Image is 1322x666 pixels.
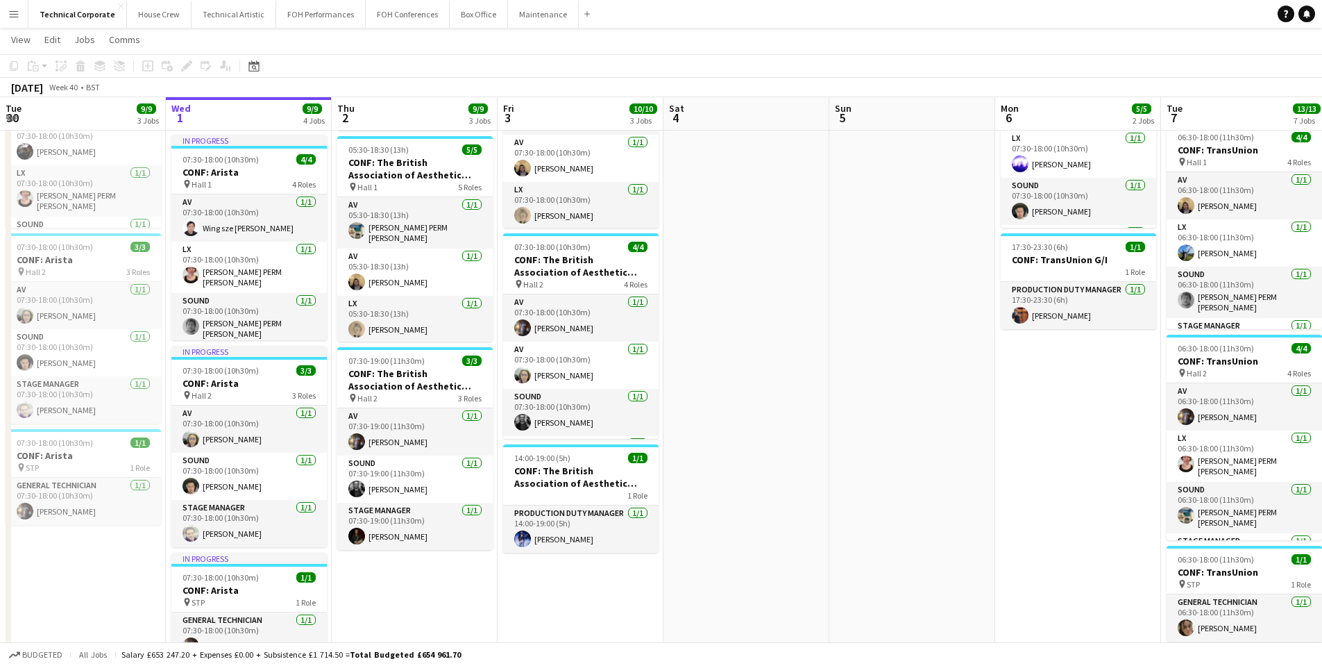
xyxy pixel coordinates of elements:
app-card-role: LX1/107:30-18:00 (10h30m)[PERSON_NAME] [1001,131,1156,178]
span: Hall 2 [1187,368,1207,378]
app-card-role: Camera Operator FD1/107:30-18:00 (10h30m)[PERSON_NAME] [6,118,161,165]
div: 17:30-23:30 (6h)1/1CONF: TransUnion G/I1 RoleProduction Duty Manager1/117:30-23:30 (6h)[PERSON_NAME] [1001,233,1156,329]
span: 06:30-18:00 (11h30m) [1178,132,1254,142]
span: 4 Roles [1287,157,1311,167]
app-card-role: Sound1/107:30-18:00 (10h30m)[PERSON_NAME] [171,453,327,500]
a: Jobs [69,31,101,49]
h3: CONF: Arista [171,377,327,390]
span: 4/4 [296,154,316,165]
span: Total Budgeted £654 961.70 [350,649,461,660]
button: Technical Corporate [28,1,127,28]
app-card-role: Production Duty Manager1/117:30-23:30 (6h)[PERSON_NAME] [1001,282,1156,329]
span: Mon [1001,102,1019,115]
h3: CONF: The British Association of Aesthetic Plastic Surgeons [503,465,659,490]
span: Tue [6,102,22,115]
h3: CONF: TransUnion [1167,144,1322,156]
span: Sat [669,102,684,115]
span: 9/9 [468,103,488,114]
button: Technical Artistic [192,1,276,28]
app-card-role: Sound1/107:30-18:00 (10h30m)[PERSON_NAME] PERM [PERSON_NAME] [171,293,327,344]
span: 17:30-23:30 (6h) [1012,242,1068,252]
span: 1/1 [296,572,316,583]
div: 2 Jobs [1133,115,1154,126]
span: 30 [3,110,22,126]
app-job-card: 05:30-18:30 (13h)5/5CONF: The British Association of Aesthetic Plastic Surgeons Hall 15 RolesAV1/... [337,136,493,342]
span: 4/4 [1291,343,1311,353]
h3: CONF: TransUnion [1167,355,1322,367]
span: 06:30-18:00 (11h30m) [1178,554,1254,565]
span: 5 Roles [458,182,482,192]
div: 06:30-18:00 (11h30m)4/4CONF: TransUnion Hall 24 RolesAV1/106:30-18:00 (11h30m)[PERSON_NAME]LX1/10... [1167,335,1322,540]
div: 7 Jobs [1294,115,1320,126]
span: 7 [1164,110,1183,126]
app-card-role: Stage Manager1/107:30-18:00 (10h30m)[PERSON_NAME] [6,376,161,424]
span: 07:30-18:00 (10h30m) [183,154,259,165]
app-job-card: 07:30-18:00 (10h30m)3/3CONF: Arista Hall 23 RolesAV1/107:30-18:00 (10h30m)[PERSON_NAME]Sound1/107... [6,233,161,424]
h3: CONF: The British Association of Aesthetic Plastic Surgeons [503,253,659,278]
span: View [11,33,31,46]
app-job-card: 07:30-18:00 (10h30m)4/4CONF: The British Association of Aesthetic Plastic Surgeons Hall 24 RolesA... [503,233,659,439]
div: In progress [171,346,327,357]
span: 05:30-18:30 (13h) [348,144,409,155]
span: All jobs [76,649,110,660]
div: In progress [171,135,327,146]
button: FOH Performances [276,1,366,28]
span: Edit [44,33,60,46]
span: 3 [501,110,514,126]
span: Hall 1 [192,179,212,190]
app-card-role: LX1/106:30-18:00 (11h30m)[PERSON_NAME] PERM [PERSON_NAME] [1167,431,1322,482]
span: Hall 2 [357,393,378,403]
app-card-role: LX1/107:30-18:00 (10h30m)[PERSON_NAME] PERM [PERSON_NAME] [6,165,161,217]
app-card-role: Production Duty Manager1/114:00-19:00 (5h)[PERSON_NAME] [503,506,659,553]
div: 4 Jobs [303,115,325,126]
span: 1/1 [1126,242,1145,252]
span: 4 Roles [624,279,647,290]
app-card-role: LX1/106:30-18:00 (11h30m)[PERSON_NAME] [1167,219,1322,267]
app-job-card: In progress07:30-18:00 (10h30m)4/4CONF: Arista Hall 14 RolesAV1/107:30-18:00 (10h30m)Wing sze [PE... [171,135,327,340]
div: 3 Jobs [137,115,159,126]
app-card-role: AV1/107:30-19:00 (11h30m)[PERSON_NAME] [337,408,493,456]
span: 07:30-18:00 (10h30m) [17,242,93,252]
button: House Crew [127,1,192,28]
span: 07:30-18:00 (10h30m) [183,572,259,583]
app-card-role: AV1/107:30-18:00 (10h30m)[PERSON_NAME] [171,406,327,453]
app-card-role: Stage Manager1/1 [1167,533,1322,581]
span: 1 [169,110,191,126]
div: In progress07:30-18:00 (10h30m)1/1CONF: Arista STP1 RoleGeneral Technician1/107:30-18:00 (10h30m)... [171,553,327,660]
span: Hall 2 [192,390,212,401]
span: 2 [335,110,355,126]
span: 3 Roles [458,393,482,403]
app-card-role: Sound1/107:30-18:00 (10h30m)[PERSON_NAME] [503,389,659,436]
div: [DATE] [11,81,43,94]
a: Edit [39,31,66,49]
app-card-role: AV1/107:30-18:00 (10h30m)[PERSON_NAME] [503,342,659,389]
span: 4 Roles [1287,368,1311,378]
span: 3/3 [296,365,316,376]
div: 07:30-19:00 (11h30m)3/3CONF: The British Association of Aesthetic Plastic Surgeons Hall 23 RolesA... [337,347,493,550]
a: View [6,31,36,49]
span: Week 40 [46,82,80,92]
span: 1 Role [1125,267,1145,277]
app-card-role: Sound1/107:30-18:00 (10h30m)[PERSON_NAME] [6,329,161,376]
h3: CONF: TransUnion [1167,566,1322,578]
h3: CONF: Arista [6,449,161,462]
span: 3/3 [130,242,150,252]
span: 4/4 [628,242,647,252]
span: 3 Roles [126,267,150,277]
span: Wed [171,102,191,115]
span: 4 Roles [292,179,316,190]
app-job-card: In progress07:30-18:00 (10h30m)3/3CONF: Arista Hall 23 RolesAV1/107:30-18:00 (10h30m)[PERSON_NAME... [171,346,327,547]
span: 06:30-18:00 (11h30m) [1178,343,1254,353]
app-card-role: AV1/106:30-18:00 (11h30m)[PERSON_NAME] [1167,172,1322,219]
app-job-card: 14:00-19:00 (5h)1/1CONF: The British Association of Aesthetic Plastic Surgeons1 RoleProduction Du... [503,444,659,553]
app-card-role: Sound1/107:30-18:00 (10h30m)[PERSON_NAME] [1001,178,1156,225]
h3: CONF: Arista [6,253,161,266]
span: 9/9 [137,103,156,114]
span: Hall 2 [523,279,543,290]
app-card-role: Sound1/1 [6,217,161,268]
span: 1 Role [296,597,316,608]
span: STP [1187,579,1200,590]
span: Jobs [74,33,95,46]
